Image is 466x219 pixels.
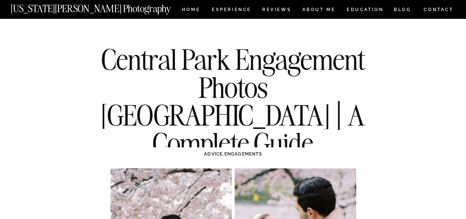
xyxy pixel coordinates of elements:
[394,7,411,14] a: BLOG
[11,4,196,10] a: [US_STATE][PERSON_NAME] Photography
[262,7,290,14] a: REVIEWS
[212,7,250,14] a: Experience
[224,151,262,157] a: ENGAGEMENTS
[346,7,385,14] a: EDUCATION
[204,151,223,157] a: ADVICE
[181,7,202,14] a: HOME
[126,151,340,157] h3: ,
[302,7,336,14] a: ABOUT ME
[423,6,454,14] a: CONTACT
[99,45,367,157] h1: Central Park Engagement Photos [GEOGRAPHIC_DATA] | A Complete Guide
